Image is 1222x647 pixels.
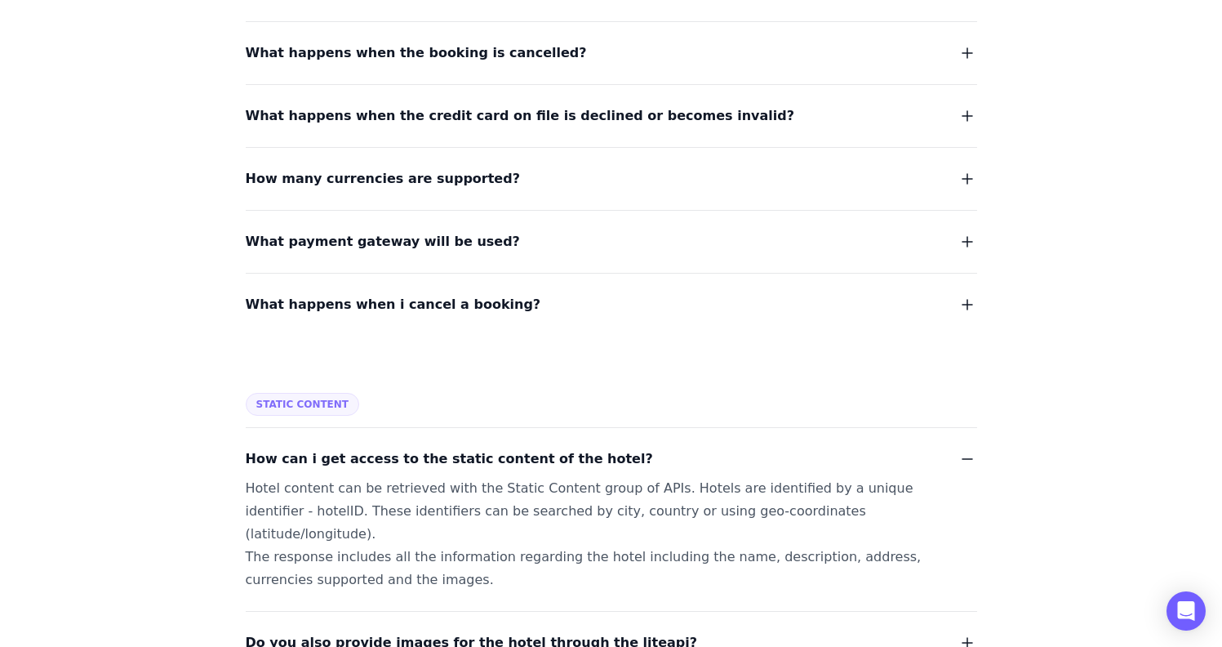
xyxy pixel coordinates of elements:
[246,230,977,253] button: What payment gateway will be used?
[246,42,977,65] button: What happens when the booking is cancelled?
[246,42,587,65] span: What happens when the booking is cancelled?
[246,293,977,316] button: What happens when i cancel a booking?
[246,167,977,190] button: How many currencies are supported?
[246,448,977,471] button: How can i get access to the static content of the hotel?
[246,448,653,471] span: How can i get access to the static content of the hotel?
[246,167,520,190] span: How many currencies are supported?
[246,293,541,316] span: What happens when i cancel a booking?
[246,230,520,253] span: What payment gateway will be used?
[246,477,938,591] div: Hotel content can be retrieved with the Static Content group of APIs. Hotels are identified by a ...
[246,105,794,127] span: What happens when the credit card on file is declined or becomes invalid?
[246,105,977,127] button: What happens when the credit card on file is declined or becomes invalid?
[1166,591,1206,631] div: Open Intercom Messenger
[246,393,360,416] span: Static Content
